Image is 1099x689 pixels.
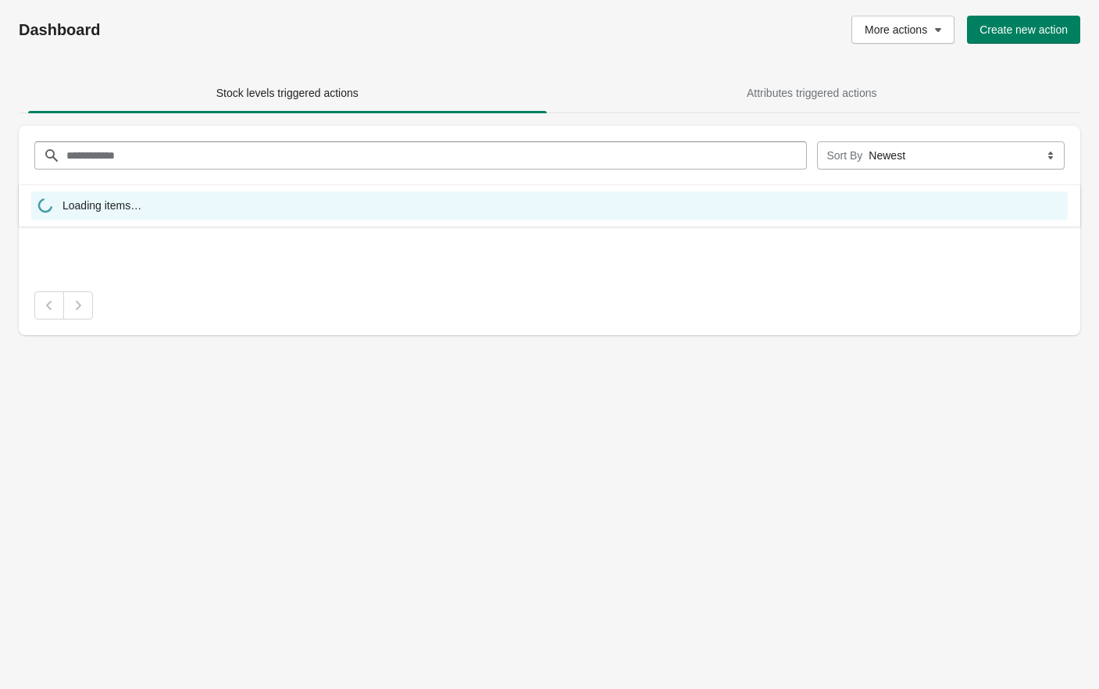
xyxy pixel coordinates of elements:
[967,16,1080,44] button: Create new action
[62,198,141,217] span: Loading items…
[851,16,954,44] button: More actions
[34,291,1065,320] nav: Pagination
[865,23,927,36] span: More actions
[216,87,359,99] span: Stock levels triggered actions
[979,23,1068,36] span: Create new action
[19,20,469,39] h1: Dashboard
[747,87,877,99] span: Attributes triggered actions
